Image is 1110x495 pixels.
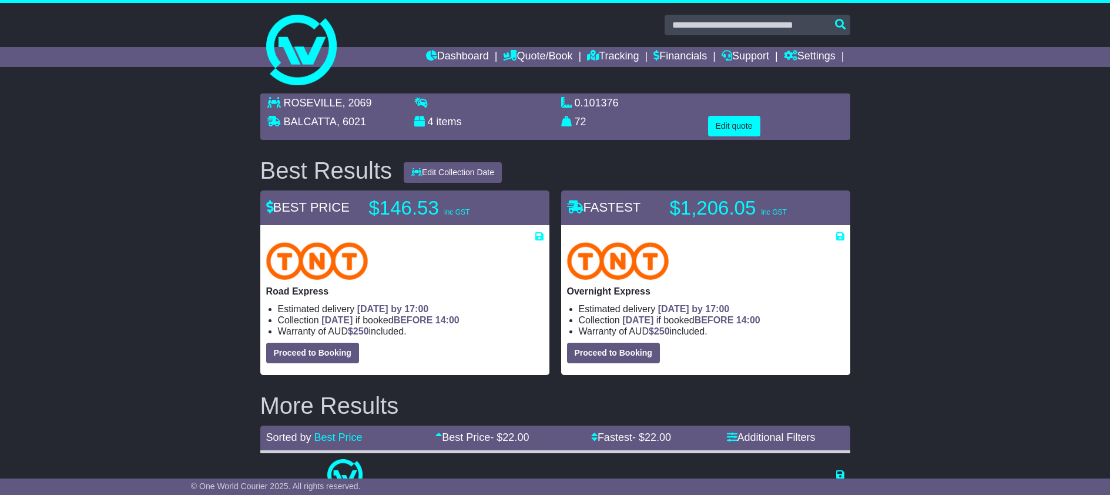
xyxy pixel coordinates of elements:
[266,343,359,363] button: Proceed to Booking
[404,162,502,183] button: Edit Collection Date
[437,116,462,128] span: items
[343,97,372,109] span: , 2069
[327,459,363,494] img: One World Courier: Same Day Nationwide(quotes take 0.5-1 hour)
[654,326,670,336] span: 250
[632,432,671,443] span: - $
[591,432,671,443] a: Fastest- $22.00
[579,326,844,337] li: Warranty of AUD included.
[670,196,817,220] p: $1,206.05
[503,47,572,67] a: Quote/Book
[587,47,639,67] a: Tracking
[266,200,350,215] span: BEST PRICE
[428,116,434,128] span: 4
[278,315,544,326] li: Collection
[658,304,730,314] span: [DATE] by 17:00
[653,47,707,67] a: Financials
[784,47,836,67] a: Settings
[353,326,369,336] span: 250
[722,47,769,67] a: Support
[321,315,353,325] span: [DATE]
[567,200,641,215] span: FASTEST
[426,47,489,67] a: Dashboard
[266,242,368,280] img: TNT Domestic: Road Express
[260,393,850,419] h2: More Results
[649,326,670,336] span: $
[579,315,844,326] li: Collection
[575,97,619,109] span: 0.101376
[337,116,366,128] span: , 6021
[695,315,734,325] span: BEFORE
[435,432,529,443] a: Best Price- $22.00
[369,196,516,220] p: $146.53
[761,208,786,216] span: inc GST
[284,116,337,128] span: BALCATTA
[567,286,844,297] p: Overnight Express
[357,304,429,314] span: [DATE] by 17:00
[266,432,311,443] span: Sorted by
[278,326,544,337] li: Warranty of AUD included.
[567,343,660,363] button: Proceed to Booking
[314,432,363,443] a: Best Price
[321,315,459,325] span: if booked
[708,116,760,136] button: Edit quote
[394,315,433,325] span: BEFORE
[622,315,653,325] span: [DATE]
[435,315,460,325] span: 14:00
[266,286,544,297] p: Road Express
[727,432,816,443] a: Additional Filters
[622,315,760,325] span: if booked
[502,432,529,443] span: 22.00
[567,242,669,280] img: TNT Domestic: Overnight Express
[278,303,544,315] li: Estimated delivery
[284,97,343,109] span: ROSEVILLE
[645,432,671,443] span: 22.00
[490,432,529,443] span: - $
[254,158,398,183] div: Best Results
[575,116,586,128] span: 72
[736,315,760,325] span: 14:00
[579,303,844,315] li: Estimated delivery
[444,208,470,216] span: inc GST
[348,326,369,336] span: $
[191,481,361,491] span: © One World Courier 2025. All rights reserved.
